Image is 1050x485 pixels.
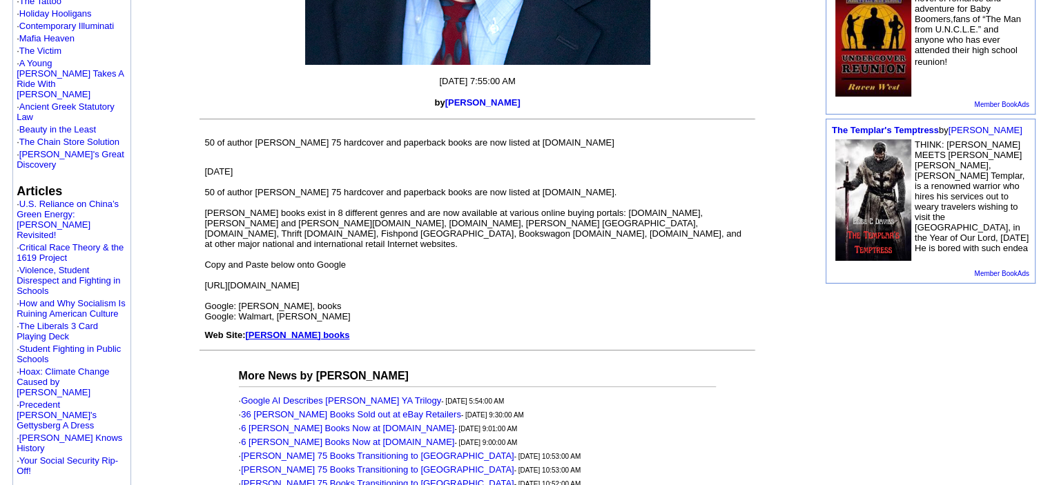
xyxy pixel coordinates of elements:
a: Member BookAds [974,270,1029,277]
a: Google AI Describes [PERSON_NAME] YA Trilogy [241,395,441,406]
a: [PERSON_NAME] [445,97,521,108]
b: Articles [17,184,62,198]
font: · [17,455,118,476]
a: [PERSON_NAME] 75 Books Transitioning to [GEOGRAPHIC_DATA] [241,451,514,461]
a: The Liberals 3 Card Playing Deck [17,321,98,342]
a: Violence, Student Disrespect and Fighting in Schools [17,265,120,296]
font: - [DATE] 5:54:00 AM [441,397,504,405]
font: Web Site: [204,330,349,340]
font: - [DATE] 10:53:00 AM [514,453,581,460]
a: Ancient Greek Statutory Law [17,101,115,122]
font: · [17,242,124,263]
font: · [17,8,91,19]
a: [PERSON_NAME] Knows History [17,433,122,453]
font: by [434,97,520,108]
font: [DATE] 7:55:00 AM [439,76,515,86]
font: · [17,149,124,170]
font: · [17,199,119,240]
a: Mafia Heaven [19,33,75,43]
font: - [DATE] 10:53:00 AM [514,466,581,474]
font: · [17,33,75,43]
img: shim.gif [504,392,505,404]
font: · [17,137,119,147]
a: Beauty in the Least [19,124,96,135]
a: The Chain Store Solution [19,137,119,147]
font: · [17,344,121,364]
a: [PERSON_NAME] books [245,330,349,340]
a: Holiday Hooligans [19,8,92,19]
font: · [17,366,109,397]
a: Precedent [PERSON_NAME]'s Gettysberg A Dress [17,399,97,430]
font: · [17,101,115,122]
a: The Victim [19,46,61,56]
a: Hoax: Climate Change Caused by [PERSON_NAME] [17,366,109,397]
a: 36 [PERSON_NAME] Books Sold out at eBay Retailers [241,409,461,419]
a: Critical Race Theory & the 1619 Project [17,242,124,263]
font: · [17,58,124,99]
font: 50 of author [PERSON_NAME] 75 hardcover and paperback books are now listed at [DOMAIN_NAME] [204,137,614,148]
font: - [DATE] 9:30:00 AM [461,411,524,419]
a: Student Fighting in Public Schools [17,344,121,364]
img: shim.gif [517,433,518,445]
a: Member BookAds [974,101,1029,108]
a: 6 [PERSON_NAME] Books Now at [DOMAIN_NAME] [241,437,454,447]
a: The Templar's Temptress [832,125,939,135]
font: - [DATE] 9:00:00 AM [454,439,517,446]
img: 80583.jpg [835,139,911,260]
img: shim.gif [517,419,518,431]
a: U.S. Reliance on China’s Green Energy: [PERSON_NAME] Revisited! [17,199,119,240]
a: How and Why Socialism Is Ruining American Culture [17,298,126,319]
font: · [17,21,114,31]
a: Contemporary Illuminati [19,21,114,31]
a: [PERSON_NAME] [949,125,1022,135]
a: A Young [PERSON_NAME] Takes A Ride With [PERSON_NAME] [17,58,124,99]
font: · [17,265,120,296]
font: · [17,433,122,453]
a: 6 [PERSON_NAME] Books Now at [DOMAIN_NAME] [241,423,454,433]
img: shim.gif [524,406,525,417]
font: · [17,46,61,56]
b: More News by [PERSON_NAME] [239,370,409,382]
font: · [17,124,96,135]
a: Your Social Security Rip-Off! [17,455,118,476]
font: by [832,125,1022,135]
font: · [17,399,97,430]
font: - [DATE] 9:01:00 AM [454,425,517,433]
a: [PERSON_NAME] 75 Books Transitioning to [GEOGRAPHIC_DATA] [241,464,514,475]
font: THINK: [PERSON_NAME] MEETS [PERSON_NAME] [PERSON_NAME], [PERSON_NAME] Templar, is a renowned warr... [915,139,1029,253]
a: [PERSON_NAME]'s Great Discovery [17,149,124,170]
font: · [17,321,98,342]
font: [DATE] 50 of author [PERSON_NAME] 75 hardcover and paperback books are now listed at [DOMAIN_NAME... [204,166,741,321]
font: · [17,298,126,319]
